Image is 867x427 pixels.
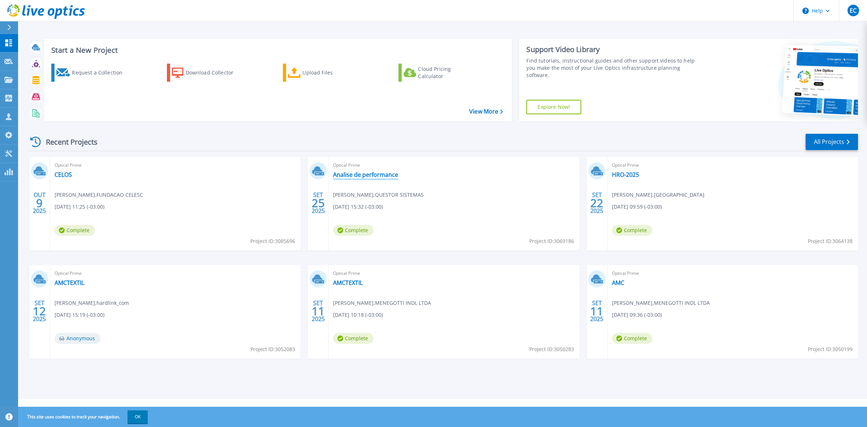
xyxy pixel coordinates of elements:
[590,298,604,324] div: SET 2025
[529,345,574,353] span: Project ID: 3050283
[333,311,383,319] span: [DATE] 10:18 (-03:00)
[55,225,95,236] span: Complete
[312,308,325,314] span: 11
[333,191,424,199] span: [PERSON_NAME] , QUESTOR SISTEMAS
[72,65,130,80] div: Request a Collection
[28,133,107,151] div: Recent Projects
[526,100,581,114] a: Explore Now!
[850,8,857,13] span: EC
[333,225,374,236] span: Complete
[612,171,639,178] a: HRO-2025
[186,65,243,80] div: Download Collector
[20,410,148,423] span: This site uses cookies to track your navigation.
[529,237,574,245] span: Project ID: 3069186
[590,190,604,216] div: SET 2025
[612,279,624,286] a: AMC
[806,134,858,150] a: All Projects
[250,345,295,353] span: Project ID: 3052083
[312,200,325,206] span: 25
[55,203,104,211] span: [DATE] 11:25 (-03:00)
[302,65,360,80] div: Upload Files
[33,308,46,314] span: 12
[333,299,431,307] span: [PERSON_NAME] , MENEGOTTI INDL LTDA
[398,64,479,82] a: Cloud Pricing Calculator
[36,200,43,206] span: 9
[333,269,575,277] span: Optical Prime
[612,161,854,169] span: Optical Prime
[526,45,701,54] div: Support Video Library
[128,410,148,423] button: OK
[55,333,100,344] span: Anonymous
[55,269,296,277] span: Optical Prime
[167,64,247,82] a: Download Collector
[612,203,662,211] span: [DATE] 09:59 (-03:00)
[55,161,296,169] span: Optical Prime
[51,46,503,54] h3: Start a New Project
[590,200,603,206] span: 22
[55,299,129,307] span: [PERSON_NAME] , hardlink_com
[55,311,104,319] span: [DATE] 15:19 (-03:00)
[283,64,363,82] a: Upload Files
[55,171,72,178] a: CELOS
[55,279,84,286] a: AMCTEXTIL
[51,64,132,82] a: Request a Collection
[333,203,383,211] span: [DATE] 15:32 (-03:00)
[808,237,853,245] span: Project ID: 3064138
[590,308,603,314] span: 11
[33,298,46,324] div: SET 2025
[33,190,46,216] div: OUT 2025
[250,237,295,245] span: Project ID: 3085696
[469,108,503,115] a: View More
[333,161,575,169] span: Optical Prime
[612,333,652,344] span: Complete
[333,279,363,286] a: AMCTEXTIL
[612,269,854,277] span: Optical Prime
[612,299,710,307] span: [PERSON_NAME] , MENEGOTTI INDL LTDA
[612,225,652,236] span: Complete
[526,57,701,79] div: Find tutorials, instructional guides and other support videos to help you make the most of your L...
[333,171,398,178] a: Analise de performance
[55,191,143,199] span: [PERSON_NAME] , FUNDACAO CELESC
[311,298,325,324] div: SET 2025
[612,311,662,319] span: [DATE] 09:36 (-03:00)
[311,190,325,216] div: SET 2025
[808,345,853,353] span: Project ID: 3050199
[612,191,704,199] span: [PERSON_NAME] , [GEOGRAPHIC_DATA]
[333,333,374,344] span: Complete
[418,65,476,80] div: Cloud Pricing Calculator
